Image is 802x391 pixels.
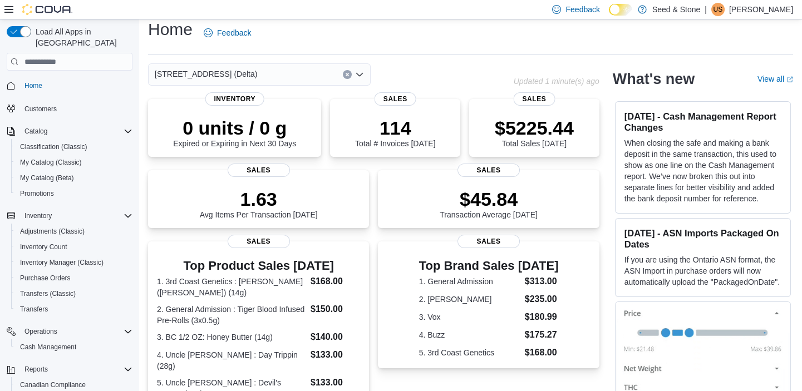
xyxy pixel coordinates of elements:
span: Feedback [565,4,599,15]
a: Purchase Orders [16,271,75,285]
dd: $133.00 [311,348,360,362]
dd: $150.00 [311,303,360,316]
dt: 2. General Admission : Tiger Blood Infused Pre-Rolls (3x0.5g) [157,304,306,326]
button: Reports [2,362,137,377]
div: Total Sales [DATE] [495,117,574,148]
p: Seed & Stone [652,3,700,16]
span: Inventory [20,209,132,222]
span: Home [24,81,42,90]
a: Classification (Classic) [16,140,92,154]
button: Home [2,77,137,93]
svg: External link [786,76,793,83]
div: Avg Items Per Transaction [DATE] [200,188,318,219]
span: Transfers [16,303,132,316]
p: Updated 1 minute(s) ago [514,77,599,86]
p: 1.63 [200,188,318,210]
button: Open list of options [355,70,364,79]
button: Catalog [2,123,137,139]
dd: $313.00 [525,275,559,288]
p: When closing the safe and making a bank deposit in the same transaction, this used to show as one... [624,137,781,204]
dt: 3. Vox [419,311,520,323]
span: Load All Apps in [GEOGRAPHIC_DATA] [31,26,132,48]
span: Inventory Manager (Classic) [20,258,104,267]
a: View allExternal link [757,75,793,83]
div: Expired or Expiring in Next 30 Days [173,117,296,148]
button: Inventory Count [11,239,137,255]
h3: Top Brand Sales [DATE] [419,259,559,273]
span: Promotions [16,187,132,200]
div: Transaction Average [DATE] [440,188,538,219]
span: Classification (Classic) [16,140,132,154]
a: Home [20,79,47,92]
a: My Catalog (Beta) [16,171,78,185]
button: Customers [2,100,137,116]
dt: 1. General Admission [419,276,520,287]
h3: [DATE] - Cash Management Report Changes [624,111,781,133]
span: Feedback [217,27,251,38]
a: Inventory Manager (Classic) [16,256,108,269]
span: Classification (Classic) [20,142,87,151]
span: My Catalog (Beta) [20,174,74,182]
span: Adjustments (Classic) [20,227,85,236]
span: Inventory Count [20,242,67,251]
p: $5225.44 [495,117,574,139]
p: [PERSON_NAME] [729,3,793,16]
a: Feedback [199,22,255,44]
span: Sales [457,235,520,248]
button: Inventory [20,209,56,222]
p: 0 units / 0 g [173,117,296,139]
dt: 5. 3rd Coast Genetics [419,347,520,358]
dt: 4. Uncle [PERSON_NAME] : Day Trippin (28g) [157,349,306,372]
span: Adjustments (Classic) [16,225,132,238]
a: Promotions [16,187,58,200]
span: Purchase Orders [16,271,132,285]
button: Classification (Classic) [11,139,137,155]
span: Sales [375,92,416,106]
span: Catalog [20,125,132,138]
button: Inventory [2,208,137,224]
span: Transfers [20,305,48,314]
span: Sales [228,164,290,177]
a: Adjustments (Classic) [16,225,89,238]
a: Inventory Count [16,240,72,254]
span: Sales [457,164,520,177]
dd: $133.00 [311,376,360,389]
span: Customers [20,101,132,115]
button: Catalog [20,125,52,138]
span: My Catalog (Classic) [20,158,82,167]
dd: $175.27 [525,328,559,341]
span: Customers [24,105,57,113]
dt: 3. BC 1/2 OZ: Honey Butter (14g) [157,331,306,343]
a: Customers [20,102,61,116]
span: Sales [513,92,555,106]
span: Inventory [24,211,52,220]
dd: $168.00 [311,275,360,288]
button: Inventory Manager (Classic) [11,255,137,270]
dd: $180.99 [525,310,559,324]
span: Sales [228,235,290,248]
h3: [DATE] - ASN Imports Packaged On Dates [624,227,781,250]
span: My Catalog (Classic) [16,156,132,169]
button: My Catalog (Classic) [11,155,137,170]
span: US [714,3,723,16]
a: Transfers [16,303,52,316]
span: Purchase Orders [20,274,71,283]
span: Cash Management [20,343,76,352]
img: Cova [22,4,72,15]
dt: 4. Buzz [419,329,520,340]
span: Promotions [20,189,54,198]
p: $45.84 [440,188,538,210]
button: Operations [20,325,62,338]
a: Cash Management [16,340,81,354]
span: Operations [24,327,57,336]
button: Promotions [11,186,137,201]
button: Clear input [343,70,352,79]
span: Operations [20,325,132,338]
span: Cash Management [16,340,132,354]
p: 114 [355,117,435,139]
h3: Top Product Sales [DATE] [157,259,360,273]
dt: 2. [PERSON_NAME] [419,294,520,305]
span: Inventory Manager (Classic) [16,256,132,269]
input: Dark Mode [609,4,632,16]
button: Transfers [11,301,137,317]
